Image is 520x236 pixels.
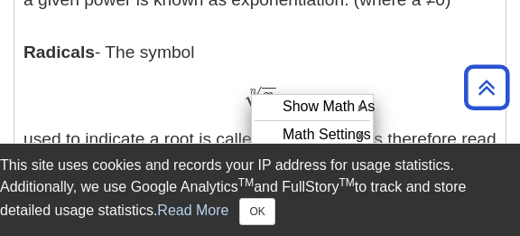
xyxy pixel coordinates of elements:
div: Math Settings [254,125,371,145]
span: ► [357,99,367,114]
span: ► [357,127,367,142]
button: Close [239,198,274,225]
a: Read More [157,203,228,218]
sup: TM [238,176,254,189]
sup: TM [339,176,354,189]
div: Show Math As [254,97,371,117]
